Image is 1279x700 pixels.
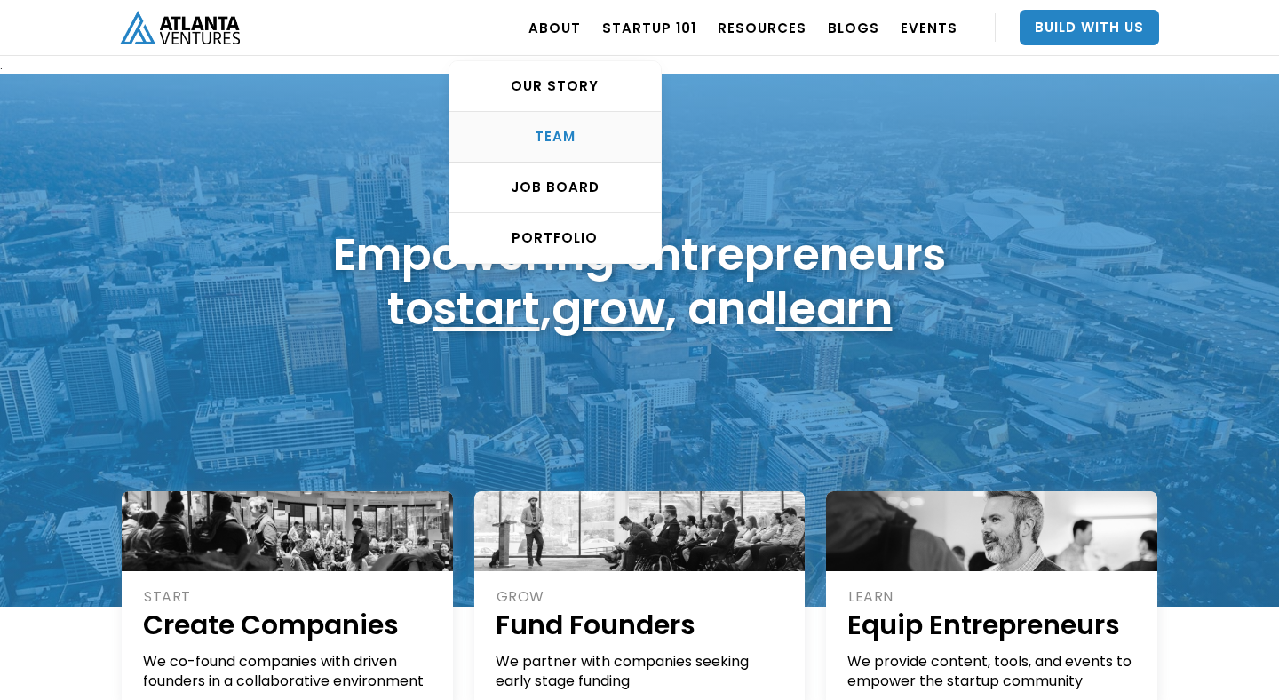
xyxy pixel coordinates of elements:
[449,229,661,247] div: PORTFOLIO
[528,3,581,52] a: ABOUT
[449,112,661,163] a: TEAM
[847,652,1138,691] div: We provide content, tools, and events to empower the startup community
[496,652,786,691] div: We partner with companies seeking early stage funding
[144,587,433,607] div: START
[828,3,879,52] a: BLOGS
[847,607,1138,643] h1: Equip Entrepreneurs
[602,3,696,52] a: Startup 101
[1020,10,1159,45] a: Build With Us
[901,3,957,52] a: EVENTS
[449,61,661,112] a: OUR STORY
[433,277,540,340] a: start
[449,213,661,263] a: PORTFOLIO
[848,587,1138,607] div: LEARN
[496,607,786,643] h1: Fund Founders
[143,607,433,643] h1: Create Companies
[333,227,946,336] h1: Empowering entrepreneurs to , , and
[776,277,893,340] a: learn
[449,128,661,146] div: TEAM
[143,652,433,691] div: We co-found companies with driven founders in a collaborative environment
[449,77,661,95] div: OUR STORY
[552,277,665,340] a: grow
[718,3,806,52] a: RESOURCES
[449,179,661,196] div: Job Board
[449,163,661,213] a: Job Board
[497,587,786,607] div: GROW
